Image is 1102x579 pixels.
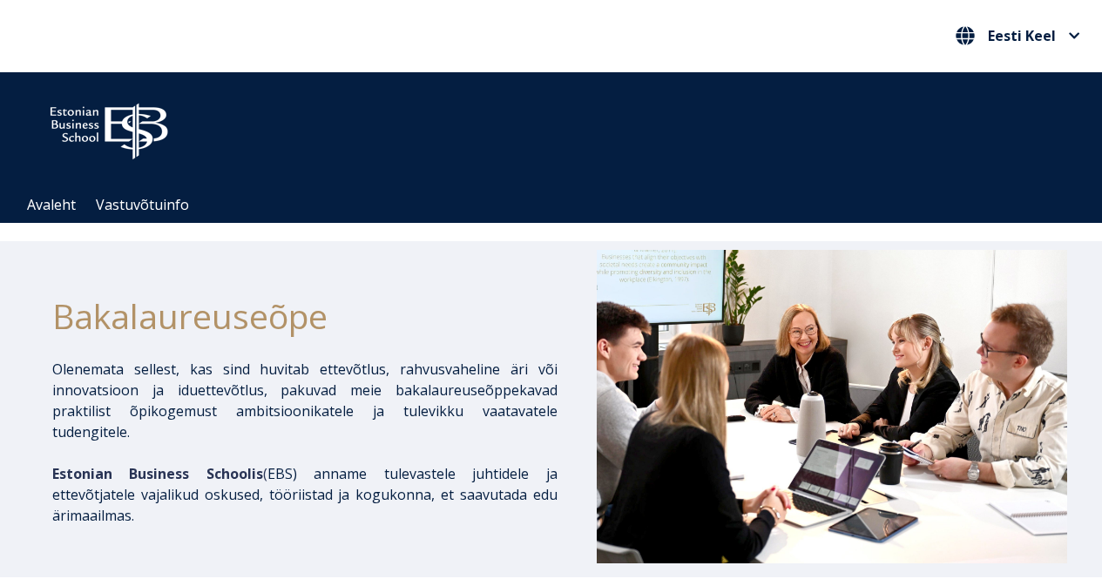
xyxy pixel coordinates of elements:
img: ebs_logo2016_white [35,90,183,165]
img: Bakalaureusetudengid [597,250,1067,563]
span: Eesti Keel [988,29,1056,43]
a: Vastuvõtuinfo [96,195,189,214]
p: EBS) anname tulevastele juhtidele ja ettevõtjatele vajalikud oskused, tööriistad ja kogukonna, et... [52,463,558,526]
h1: Bakalaureuseõpe [52,290,558,341]
button: Eesti Keel [951,22,1085,50]
span: Estonian Business Schoolis [52,464,263,483]
span: ( [52,464,267,483]
a: Avaleht [27,195,76,214]
p: Olenemata sellest, kas sind huvitab ettevõtlus, rahvusvaheline äri või innovatsioon ja iduettevõt... [52,359,558,442]
div: Navigation Menu [17,187,1102,223]
nav: Vali oma keel [951,22,1085,50]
